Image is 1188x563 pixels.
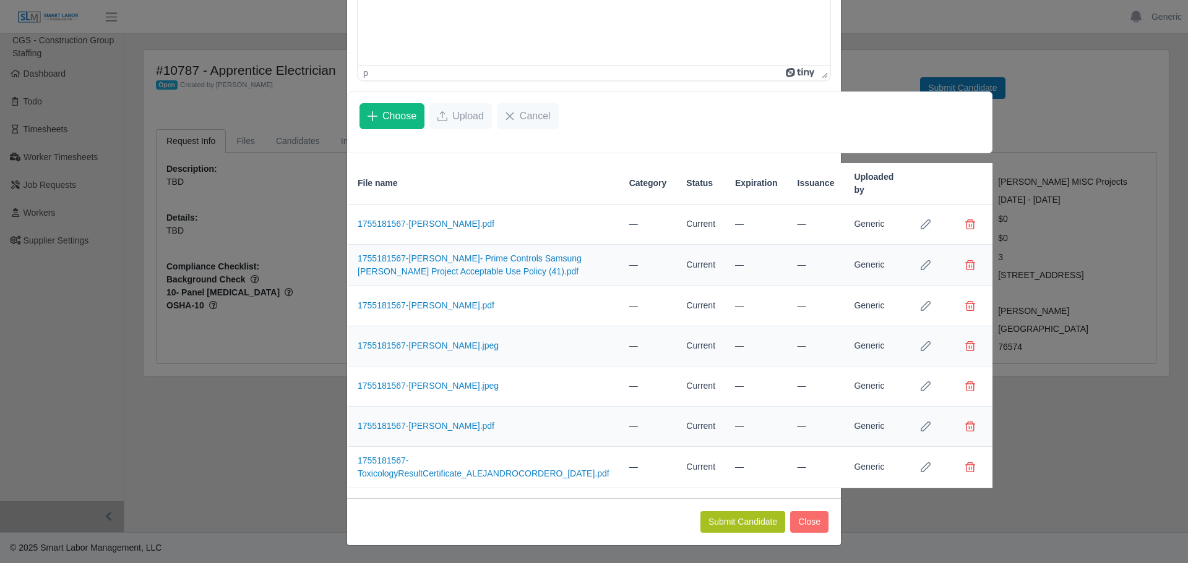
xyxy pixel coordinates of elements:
[958,455,983,480] button: Delete file
[358,341,499,350] a: 1755181567-[PERSON_NAME].jpeg
[817,66,830,80] div: Press the Up and Down arrow keys to resize the editor.
[725,205,787,245] td: —
[619,407,677,447] td: —
[725,245,787,286] td: —
[725,366,787,407] td: —
[676,447,725,488] td: Current
[790,511,829,533] button: Close
[619,326,677,366] td: —
[844,447,903,488] td: Generic
[725,407,787,447] td: —
[788,245,845,286] td: —
[497,103,559,129] button: Cancel
[788,447,845,488] td: —
[844,326,903,366] td: Generic
[676,326,725,366] td: Current
[676,205,725,245] td: Current
[619,205,677,245] td: —
[958,374,983,399] button: Delete file
[913,455,938,480] button: Row Edit
[913,253,938,277] button: Row Edit
[700,511,785,533] button: Submit Candidate
[358,219,494,229] a: 1755181567-[PERSON_NAME].pdf
[844,245,903,286] td: Generic
[735,177,777,190] span: Expiration
[382,109,416,124] span: Choose
[844,205,903,245] td: Generic
[358,381,499,391] a: 1755181567-[PERSON_NAME].jpeg
[676,407,725,447] td: Current
[725,326,787,366] td: —
[619,286,677,326] td: —
[788,407,845,447] td: —
[358,253,582,276] a: 1755181567-[PERSON_NAME]- Prime Controls Samsung [PERSON_NAME] Project Acceptable Use Policy (41)...
[958,253,983,277] button: Delete file
[358,455,609,478] a: 1755181567-ToxicologyResultCertificate_ALEJANDROCORDERO_[DATE].pdf
[854,171,893,197] span: Uploaded by
[358,177,398,190] span: File name
[958,212,983,237] button: Delete file
[798,177,835,190] span: Issuance
[676,366,725,407] td: Current
[958,414,983,439] button: Delete file
[363,68,368,78] div: p
[786,68,817,78] a: Powered by Tiny
[958,334,983,358] button: Delete file
[686,177,713,190] span: Status
[619,245,677,286] td: —
[676,286,725,326] td: Current
[913,334,938,358] button: Row Edit
[429,103,492,129] button: Upload
[358,300,494,310] a: 1755181567-[PERSON_NAME].pdf
[676,245,725,286] td: Current
[958,294,983,318] button: Delete file
[788,205,845,245] td: —
[844,407,903,447] td: Generic
[10,10,462,23] body: Rich Text Area. Press ALT-0 for help.
[913,414,938,439] button: Row Edit
[358,421,494,431] a: 1755181567-[PERSON_NAME].pdf
[725,447,787,488] td: —
[913,294,938,318] button: Row Edit
[629,177,667,190] span: Category
[788,286,845,326] td: —
[359,103,424,129] button: Choose
[520,109,551,124] span: Cancel
[844,366,903,407] td: Generic
[844,286,903,326] td: Generic
[619,366,677,407] td: —
[452,109,484,124] span: Upload
[725,286,787,326] td: —
[788,326,845,366] td: —
[913,374,938,399] button: Row Edit
[788,366,845,407] td: —
[619,447,677,488] td: —
[913,212,938,237] button: Row Edit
